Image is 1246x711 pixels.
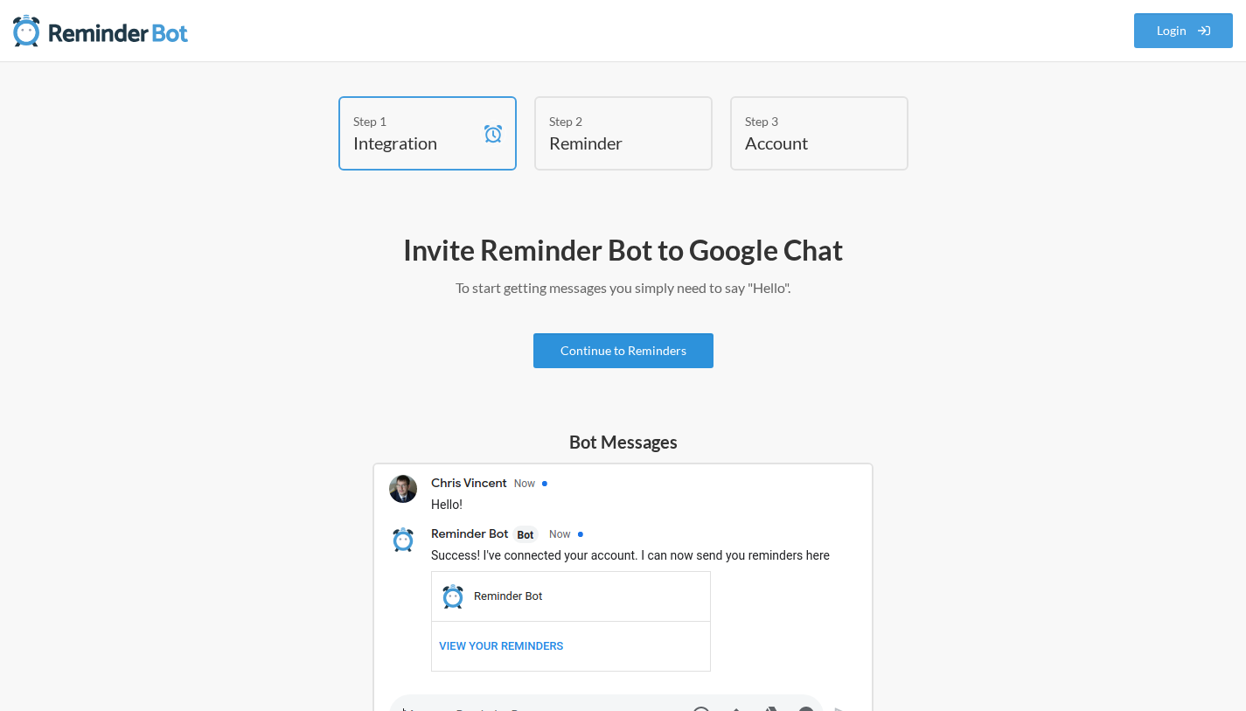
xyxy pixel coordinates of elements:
[353,130,476,155] h4: Integration
[372,429,874,454] h5: Bot Messages
[745,112,867,130] div: Step 3
[116,277,1131,298] p: To start getting messages you simply need to say "Hello".
[1134,13,1234,48] a: Login
[549,112,672,130] div: Step 2
[533,333,713,368] a: Continue to Reminders
[549,130,672,155] h4: Reminder
[13,13,188,48] img: Reminder Bot
[116,232,1131,268] h2: Invite Reminder Bot to Google Chat
[353,112,476,130] div: Step 1
[745,130,867,155] h4: Account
